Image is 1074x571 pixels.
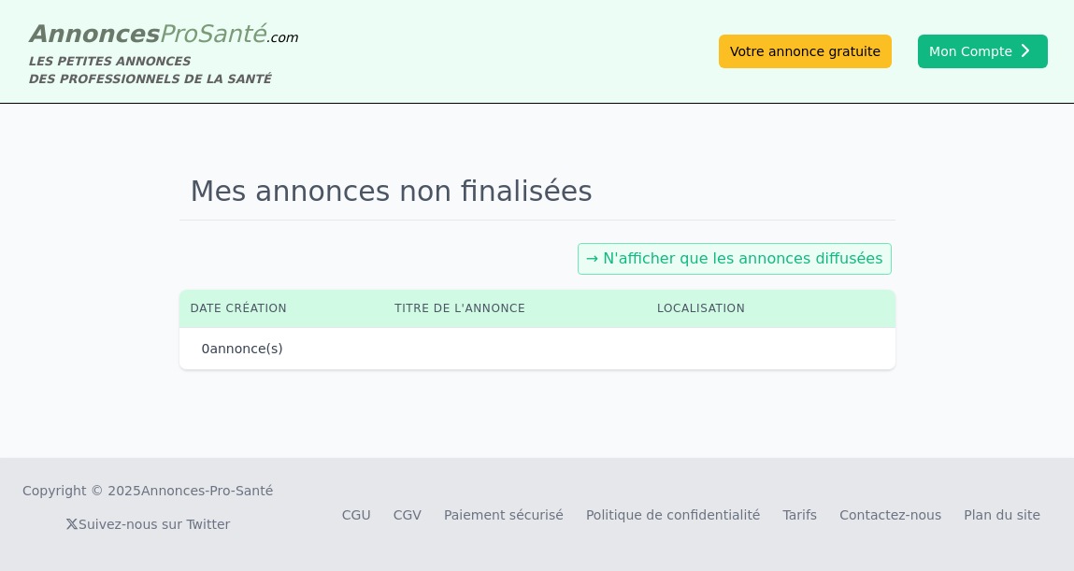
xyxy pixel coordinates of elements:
[28,52,298,88] div: LES PETITES ANNONCES DES PROFESSIONNELS DE LA SANTÉ
[65,517,230,532] a: Suivez-nous sur Twitter
[394,507,422,522] a: CGV
[22,481,273,500] div: Copyright © 2025
[586,250,883,267] a: → N'afficher que les annonces diffusées
[159,20,197,48] span: Pro
[918,35,1048,68] button: Mon Compte
[202,341,210,356] span: 0
[342,507,371,522] a: CGU
[839,507,941,522] a: Contactez-nous
[28,20,159,48] span: Annonces
[646,290,835,327] th: Localisation
[586,507,761,522] a: Politique de confidentialité
[196,20,265,48] span: Santé
[28,20,298,48] a: AnnoncesProSanté.com
[719,35,892,68] a: Votre annonce gratuite
[141,481,273,500] a: Annonces-Pro-Santé
[179,164,895,221] h1: Mes annonces non finalisées
[782,507,817,522] a: Tarifs
[179,290,384,327] th: Date création
[265,30,297,45] span: .com
[964,507,1040,522] a: Plan du site
[444,507,564,522] a: Paiement sécurisé
[202,339,283,358] p: annonce(s)
[383,290,646,327] th: Titre de l'annonce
